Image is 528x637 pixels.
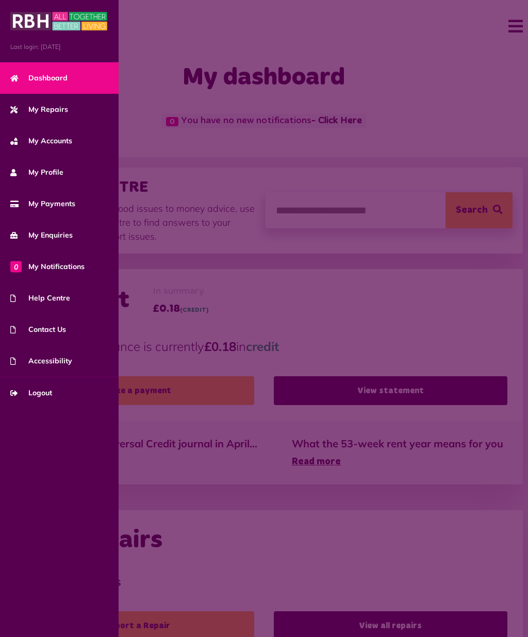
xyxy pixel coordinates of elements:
[10,293,70,304] span: Help Centre
[10,73,68,83] span: Dashboard
[10,230,73,241] span: My Enquiries
[10,10,107,32] img: MyRBH
[10,136,72,146] span: My Accounts
[10,388,52,398] span: Logout
[10,324,66,335] span: Contact Us
[10,167,63,178] span: My Profile
[10,261,85,272] span: My Notifications
[10,42,108,52] span: Last login: [DATE]
[10,356,72,366] span: Accessibility
[10,104,68,115] span: My Repairs
[10,261,22,272] span: 0
[10,198,75,209] span: My Payments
